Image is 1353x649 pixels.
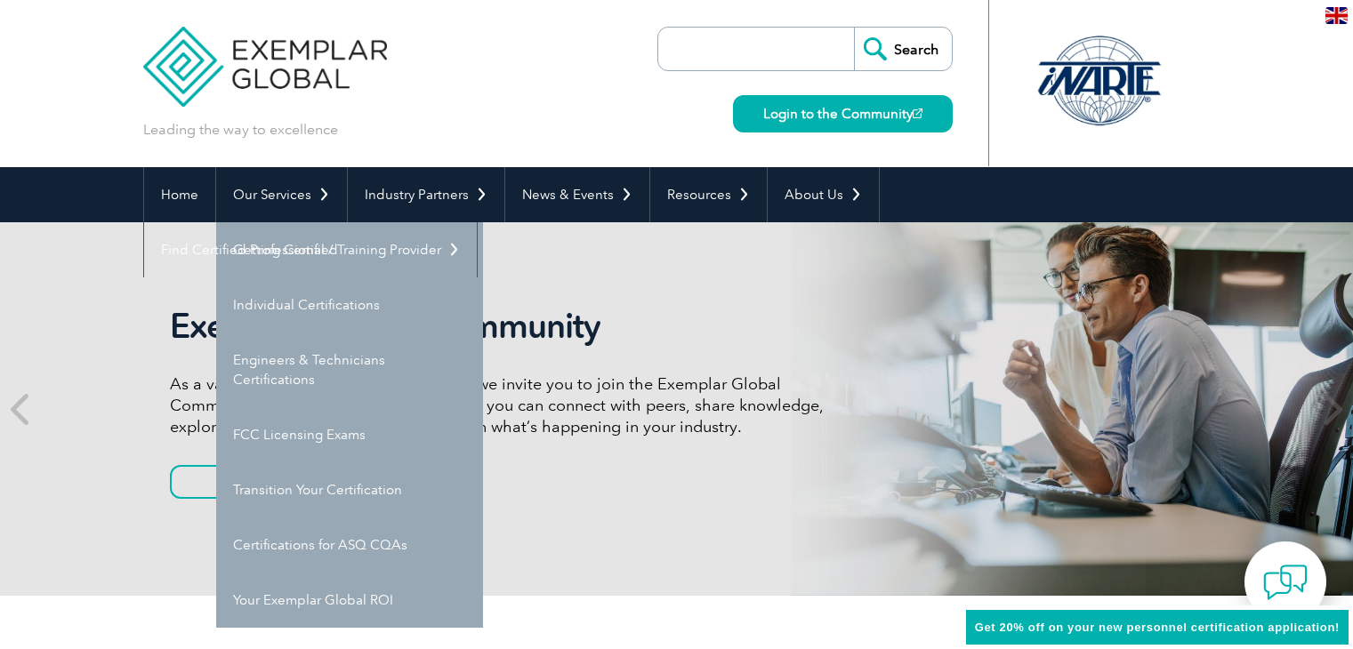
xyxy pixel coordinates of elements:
a: About Us [768,167,879,222]
span: Get 20% off on your new personnel certification application! [975,621,1340,634]
a: Your Exemplar Global ROI [216,573,483,628]
a: Home [144,167,215,222]
a: Industry Partners [348,167,504,222]
a: Login to the Community [733,95,953,132]
img: contact-chat.png [1263,560,1308,605]
h2: Exemplar Global Community [170,306,837,347]
input: Search [854,28,952,70]
img: open_square.png [913,108,922,118]
a: Join Now [170,465,339,499]
a: Certifications for ASQ CQAs [216,517,483,573]
a: FCC Licensing Exams [216,407,483,462]
a: Transition Your Certification [216,462,483,517]
a: Our Services [216,167,347,222]
p: Leading the way to excellence [143,120,338,140]
a: Find Certified Professional / Training Provider [144,222,477,277]
p: As a valued member of Exemplar Global, we invite you to join the Exemplar Global Community—a fun,... [170,373,837,437]
a: News & Events [505,167,649,222]
img: en [1325,7,1348,24]
a: Individual Certifications [216,277,483,333]
a: Engineers & Technicians Certifications [216,333,483,407]
a: Resources [650,167,767,222]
